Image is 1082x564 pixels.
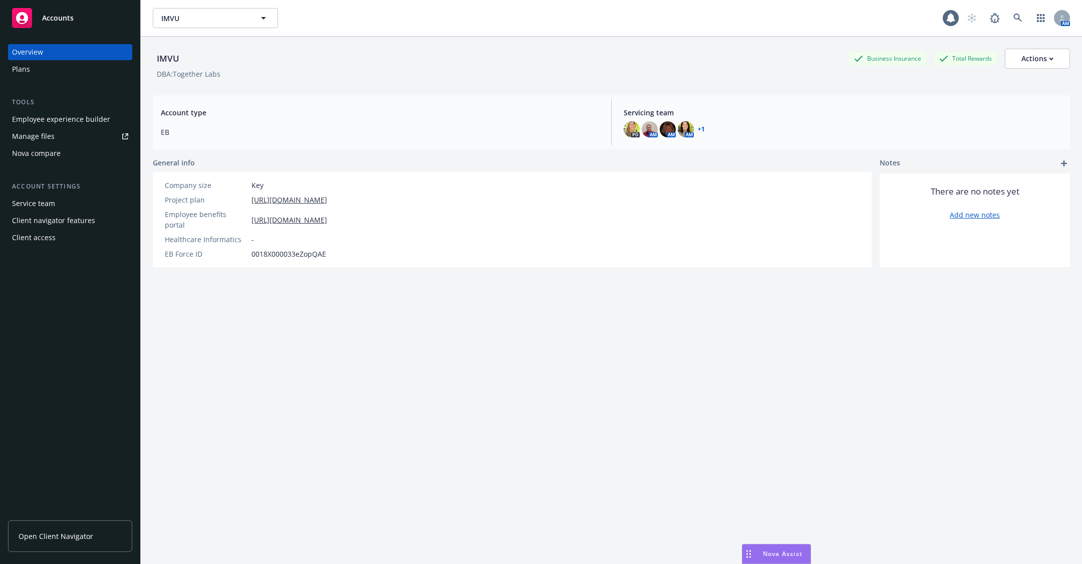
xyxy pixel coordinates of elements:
[642,121,658,137] img: photo
[742,544,811,564] button: Nova Assist
[1031,8,1051,28] a: Switch app
[12,111,110,127] div: Employee experience builder
[161,127,599,137] span: EB
[19,531,93,541] span: Open Client Navigator
[678,121,694,137] img: photo
[165,234,247,245] div: Healthcare Informatics
[8,128,132,144] a: Manage files
[8,213,132,229] a: Client navigator features
[934,52,997,65] div: Total Rewards
[742,544,755,563] div: Drag to move
[8,61,132,77] a: Plans
[165,249,247,259] div: EB Force ID
[931,185,1019,198] span: There are no notes yet
[698,126,705,132] a: +1
[8,196,132,212] a: Service team
[8,145,132,161] a: Nova compare
[849,52,926,65] div: Business Insurance
[153,8,278,28] button: IMVU
[660,121,676,137] img: photo
[12,61,30,77] div: Plans
[1008,8,1028,28] a: Search
[153,52,183,65] div: IMVU
[880,157,900,169] span: Notes
[251,234,254,245] span: -
[165,180,247,191] div: Company size
[1005,49,1070,69] button: Actions
[8,4,132,32] a: Accounts
[624,121,640,137] img: photo
[153,157,195,168] span: General info
[950,210,1000,220] a: Add new notes
[624,107,1062,118] span: Servicing team
[12,44,43,60] div: Overview
[251,215,327,225] a: [URL][DOMAIN_NAME]
[161,107,599,118] span: Account type
[157,69,220,79] div: DBA: Together Labs
[8,111,132,127] a: Employee experience builder
[42,14,74,22] span: Accounts
[1021,49,1053,68] div: Actions
[763,549,802,558] span: Nova Assist
[12,128,55,144] div: Manage files
[165,209,247,230] div: Employee benefits portal
[8,97,132,107] div: Tools
[251,249,326,259] span: 0018X000033eZopQAE
[251,195,327,205] a: [URL][DOMAIN_NAME]
[12,230,56,246] div: Client access
[165,195,247,205] div: Project plan
[8,230,132,246] a: Client access
[161,13,248,24] span: IMVU
[8,181,132,192] div: Account settings
[8,44,132,60] a: Overview
[962,8,982,28] a: Start snowing
[1058,157,1070,169] a: add
[12,213,95,229] div: Client navigator features
[251,180,263,191] span: Key
[12,196,55,212] div: Service team
[12,145,61,161] div: Nova compare
[985,8,1005,28] a: Report a Bug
